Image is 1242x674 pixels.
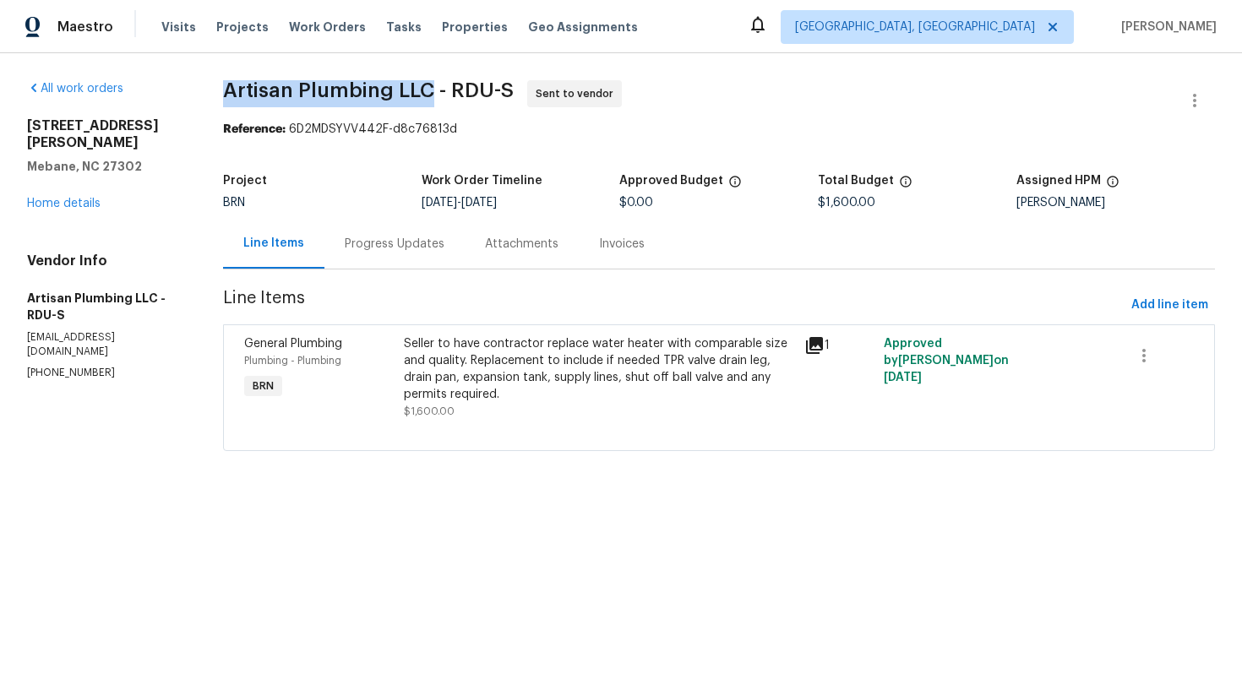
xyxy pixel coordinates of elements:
h5: Mebane, NC 27302 [27,158,182,175]
h5: Approved Budget [619,175,723,187]
h5: Total Budget [818,175,894,187]
span: - [422,197,497,209]
span: $1,600.00 [404,406,455,416]
a: Home details [27,198,101,209]
span: $0.00 [619,197,653,209]
button: Add line item [1125,290,1215,321]
h2: [STREET_ADDRESS][PERSON_NAME] [27,117,182,151]
span: BRN [223,197,245,209]
span: [GEOGRAPHIC_DATA], [GEOGRAPHIC_DATA] [795,19,1035,35]
div: 1 [804,335,874,356]
span: Artisan Plumbing LLC - RDU-S [223,80,514,101]
span: $1,600.00 [818,197,875,209]
a: All work orders [27,83,123,95]
span: Visits [161,19,196,35]
p: [PHONE_NUMBER] [27,366,182,380]
span: The total cost of line items that have been approved by both Opendoor and the Trade Partner. This... [728,175,742,197]
span: [DATE] [422,197,457,209]
span: Sent to vendor [536,85,620,102]
h5: Assigned HPM [1016,175,1101,187]
h5: Project [223,175,267,187]
span: Plumbing - Plumbing [244,356,341,366]
span: The hpm assigned to this work order. [1106,175,1119,197]
span: BRN [246,378,281,394]
span: The total cost of line items that have been proposed by Opendoor. This sum includes line items th... [899,175,912,197]
b: Reference: [223,123,286,135]
div: Progress Updates [345,236,444,253]
span: Geo Assignments [528,19,638,35]
div: [PERSON_NAME] [1016,197,1215,209]
span: [DATE] [884,372,922,383]
div: Line Items [243,235,304,252]
span: Work Orders [289,19,366,35]
div: Invoices [599,236,645,253]
span: [DATE] [461,197,497,209]
h5: Work Order Timeline [422,175,542,187]
span: Projects [216,19,269,35]
span: Line Items [223,290,1125,321]
div: Seller to have contractor replace water heater with comparable size and quality. Replacement to i... [404,335,793,403]
span: General Plumbing [244,338,342,350]
div: Attachments [485,236,558,253]
p: [EMAIL_ADDRESS][DOMAIN_NAME] [27,330,182,359]
span: Add line item [1131,295,1208,316]
h5: Artisan Plumbing LLC - RDU-S [27,290,182,323]
span: [PERSON_NAME] [1114,19,1217,35]
span: Properties [442,19,508,35]
div: 6D2MDSYVV442F-d8c76813d [223,121,1215,138]
span: Tasks [386,21,422,33]
span: Maestro [57,19,113,35]
span: Approved by [PERSON_NAME] on [884,338,1009,383]
h4: Vendor Info [27,253,182,269]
